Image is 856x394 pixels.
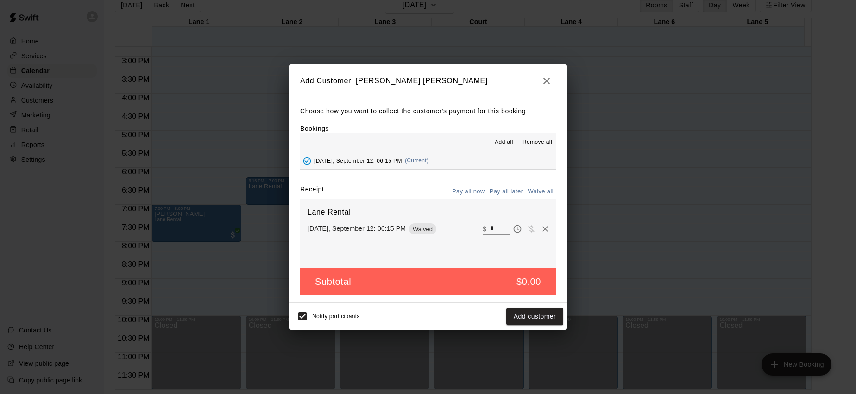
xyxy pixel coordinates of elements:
span: Waive payment [524,224,538,232]
span: Add all [495,138,513,147]
button: Remove all [519,135,556,150]
button: Added - Collect Payment[DATE], September 12: 06:15 PM(Current) [300,152,556,169]
span: (Current) [405,157,429,164]
span: Remove all [522,138,552,147]
button: Add all [489,135,519,150]
span: Pay later [510,224,524,232]
h5: $0.00 [516,276,541,288]
p: Choose how you want to collect the customer's payment for this booking [300,105,556,117]
button: Pay all now [450,185,487,199]
p: $ [483,224,486,234]
span: [DATE], September 12: 06:15 PM [314,157,402,164]
h2: Add Customer: [PERSON_NAME] [PERSON_NAME] [289,64,567,98]
span: Waived [409,226,436,233]
button: Add customer [506,308,563,325]
span: Notify participants [312,314,360,320]
button: Pay all later [487,185,526,199]
label: Receipt [300,185,324,199]
p: [DATE], September 12: 06:15 PM [308,224,406,233]
h6: Lane Rental [308,206,548,218]
button: Waive all [525,185,556,199]
button: Remove [538,222,552,236]
button: Added - Collect Payment [300,154,314,168]
label: Bookings [300,125,329,132]
h5: Subtotal [315,276,351,288]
